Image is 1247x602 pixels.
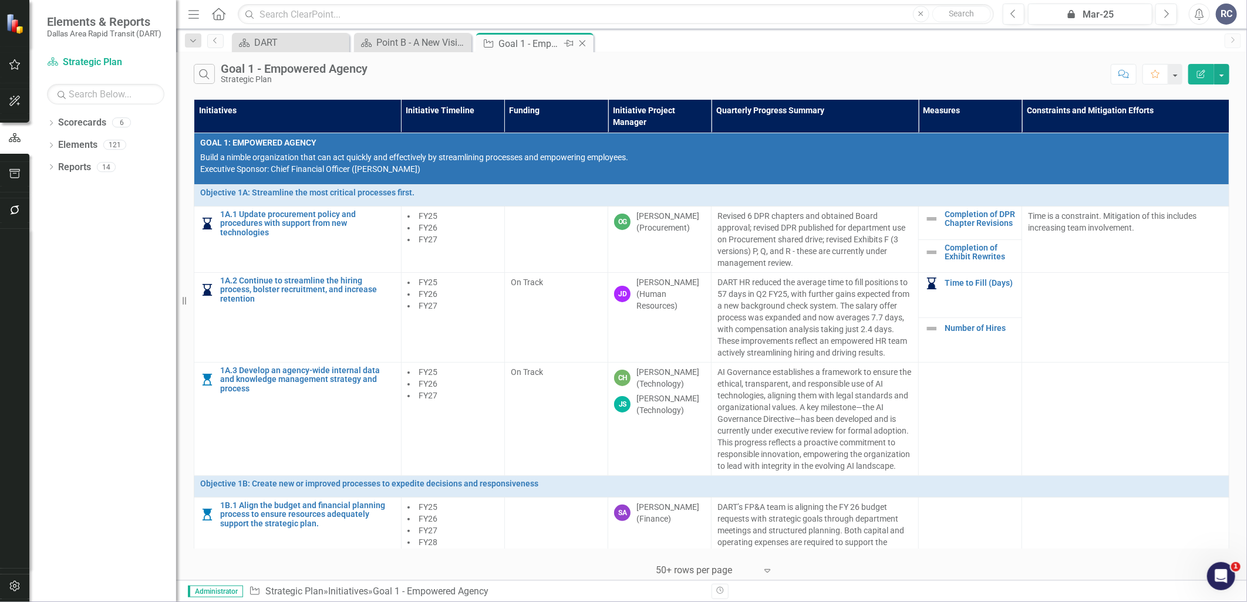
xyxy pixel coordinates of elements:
a: Strategic Plan [265,586,323,597]
a: Reports [58,161,91,174]
span: Elements & Reports [47,15,161,29]
span: On Track [511,278,543,287]
a: Time to Fill (Days) [945,279,1016,288]
span: FY27 [419,301,437,310]
a: Number of Hires [945,324,1016,333]
div: Goal 1 - Empowered Agency [373,586,488,597]
a: Scorecards [58,116,106,130]
span: FY27 [419,526,437,535]
a: Completion of DPR Chapter Revisions [945,210,1016,228]
td: Double-Click to Edit [401,207,504,273]
img: In Progress [925,276,939,290]
span: FY28 [419,537,437,547]
td: Double-Click to Edit [401,498,504,587]
span: FY26 [419,514,437,523]
div: 14 [97,162,116,172]
div: JD [614,286,631,302]
div: [PERSON_NAME] (Technology) [636,366,705,390]
a: Objective 1A: Streamline the most critical processes first. [200,188,1223,197]
div: [PERSON_NAME] (Human Resources) [636,276,705,312]
div: CH [614,370,631,386]
div: [PERSON_NAME] (Technology) [636,393,705,416]
div: JS [614,396,631,412]
button: RC [1216,4,1237,25]
div: Goal 1 - Empowered Agency [221,62,368,75]
span: Search [949,9,974,18]
img: ClearPoint Strategy [6,13,26,34]
div: 6 [112,118,131,128]
img: In Progress [200,217,214,231]
a: 1B.1 Align the budget and financial planning process to ensure resources adequately support the s... [220,501,395,528]
p: DART HR reduced the average time to fill positions to 57 days in Q2 FY25, with further gains expe... [717,276,912,359]
input: Search ClearPoint... [238,4,994,25]
div: [PERSON_NAME] (Finance) [636,501,705,525]
td: Double-Click to Edit [401,273,504,363]
div: » » [249,585,703,598]
div: Point B - A New Vision for Mobility in [GEOGRAPHIC_DATA][US_STATE] [376,35,469,50]
p: Revised 6 DPR chapters and obtained Board approval; revised DPR published for department use on P... [717,210,912,269]
a: 1A.2 Continue to streamline the hiring process, bolster recruitment, and increase retention [220,276,395,303]
span: FY25 [419,211,437,221]
p: AI Governance establishes a framework to ensure the ethical, transparent, and responsible use of ... [717,366,912,472]
input: Search Below... [47,84,164,104]
span: FY27 [419,235,437,244]
button: Mar-25 [1028,4,1152,25]
a: 1A.1 Update procurement policy and procedures with support from new technologies [220,210,395,237]
img: Not Defined [925,245,939,259]
p: Build a nimble organization that can act quickly and effectively by streamlining processes and em... [200,151,1223,175]
td: Double-Click to Edit [608,273,712,363]
a: Elements [58,138,97,152]
span: FY26 [419,289,437,299]
div: 121 [103,140,126,150]
img: Not Defined [925,322,939,336]
img: In Progress [200,283,214,297]
p: Time is a constraint. Mitigation of this includes increasing team involvement. [1028,210,1223,234]
div: [PERSON_NAME] (Procurement) [636,210,705,234]
span: GOAL 1: EMPOWERED AGENCY [200,137,1223,148]
a: Strategic Plan [47,56,164,69]
td: Double-Click to Edit [608,498,712,587]
iframe: Intercom live chat [1207,562,1235,590]
span: FY25 [419,367,437,377]
p: DART’s FP&A team is aligning the FY 26 budget requests with strategic goals through department me... [717,501,912,583]
span: Administrator [188,586,243,597]
td: Double-Click to Edit [194,133,1229,185]
img: Initiated [200,508,214,522]
button: Search [932,6,991,22]
a: Point B - A New Vision for Mobility in [GEOGRAPHIC_DATA][US_STATE] [357,35,469,50]
img: Not Defined [925,212,939,226]
div: OG [614,214,631,230]
td: Double-Click to Edit [608,207,712,273]
a: 1A.3 Develop an agency-wide internal data and knowledge management strategy and process [220,366,395,393]
a: DART [235,35,346,50]
a: Initiatives [328,586,368,597]
a: Objective 1B: Create new or improved processes to expedite decisions and responsiveness [200,479,1223,488]
td: Double-Click to Edit [608,363,712,476]
td: Double-Click to Edit [401,363,504,476]
img: Initiated [200,373,214,387]
small: Dallas Area Rapid Transit (DART) [47,29,161,38]
a: Completion of Exhibit Rewrites [945,243,1016,262]
span: FY27 [419,391,437,400]
div: Mar-25 [1032,8,1148,22]
span: 1 [1231,562,1241,571]
div: Goal 1 - Empowered Agency [498,36,561,51]
span: FY25 [419,502,437,512]
span: FY26 [419,379,437,388]
div: SA [614,505,631,521]
div: Strategic Plan [221,75,368,84]
span: On Track [511,367,543,377]
div: DART [254,35,346,50]
span: FY25 [419,278,437,287]
span: FY26 [419,223,437,232]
